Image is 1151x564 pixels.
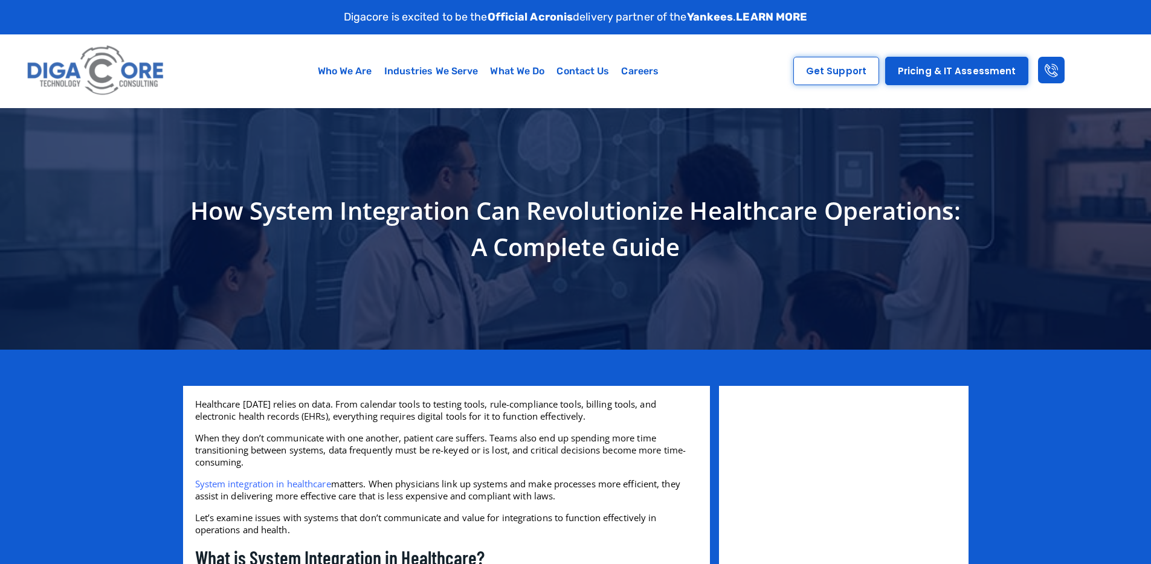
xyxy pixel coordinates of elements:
[793,57,879,85] a: Get Support
[344,9,808,25] p: Digacore is excited to be the delivery partner of the .
[195,478,331,490] a: System integration in healthcare
[615,57,665,85] a: Careers
[550,57,615,85] a: Contact Us
[195,478,698,502] p: matters. When physicians link up systems and make processes more efficient, they assist in delive...
[885,57,1028,85] a: Pricing & IT Assessment
[24,40,169,101] img: Digacore logo 1
[189,193,962,265] h1: How System Integration Can Revolutionize Healthcare Operations: A Complete Guide
[488,10,573,24] strong: Official Acronis
[227,57,750,85] nav: Menu
[806,66,866,75] span: Get Support
[484,57,550,85] a: What We Do
[736,10,807,24] a: LEARN MORE
[195,398,698,422] p: Healthcare [DATE] relies on data. From calendar tools to testing tools, rule-compliance tools, bi...
[687,10,733,24] strong: Yankees
[195,432,698,468] p: When they don’t communicate with one another, patient care suffers. Teams also end up spending mo...
[378,57,485,85] a: Industries We Serve
[898,66,1016,75] span: Pricing & IT Assessment
[312,57,378,85] a: Who We Are
[195,511,698,536] p: Let’s examine issues with systems that don’t communicate and value for integrations to function e...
